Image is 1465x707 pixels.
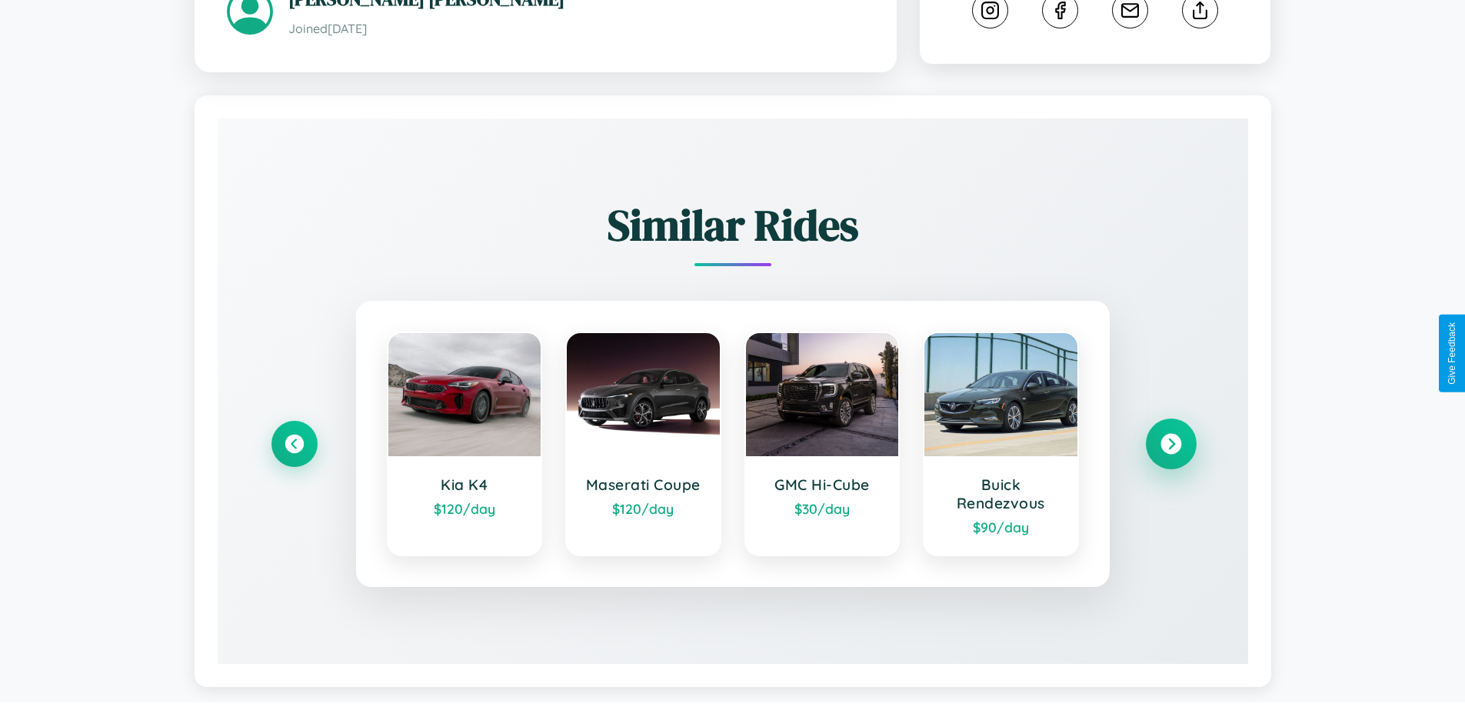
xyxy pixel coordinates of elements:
[744,332,901,556] a: GMC Hi-Cube$30/day
[404,500,526,517] div: $ 120 /day
[761,475,884,494] h3: GMC Hi-Cube
[1447,322,1457,385] div: Give Feedback
[288,18,864,40] p: Joined [DATE]
[404,475,526,494] h3: Kia K4
[565,332,721,556] a: Maserati Coupe$120/day
[582,500,704,517] div: $ 120 /day
[940,475,1062,512] h3: Buick Rendezvous
[940,519,1062,535] div: $ 90 /day
[582,475,704,494] h3: Maserati Coupe
[271,195,1194,255] h2: Similar Rides
[761,500,884,517] div: $ 30 /day
[387,332,543,556] a: Kia K4$120/day
[923,332,1079,556] a: Buick Rendezvous$90/day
